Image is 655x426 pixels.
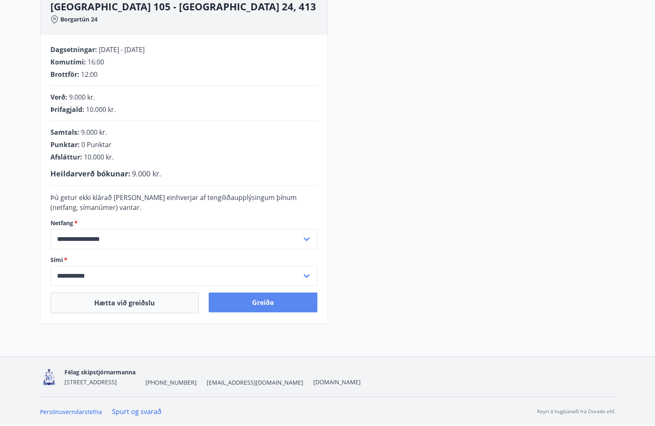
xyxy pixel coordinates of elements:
button: Greiða [209,293,317,312]
label: Sími [50,256,317,264]
span: Komutími : [50,57,86,67]
span: 10.000 kr. [84,152,114,162]
span: 10.000 kr. [86,105,116,114]
span: Dagsetningar : [50,45,97,54]
span: [DATE] - [DATE] [99,45,145,54]
span: 0 Punktar [81,140,112,149]
a: Persónuverndarstefna [40,408,102,416]
p: Keyrt á hugbúnaði frá Dorado ehf. [537,408,615,415]
img: 4fX9JWmG4twATeQ1ej6n556Sc8UHidsvxQtc86h8.png [40,368,58,386]
span: Brottför : [50,70,79,79]
span: Samtals : [50,128,79,137]
a: Spurt og svarað [112,407,162,416]
span: Borgartún 24 [60,15,98,24]
span: 12:00 [81,70,98,79]
span: 9.000 kr. [132,169,161,178]
span: Heildarverð bókunar : [50,169,130,178]
span: Punktar : [50,140,80,149]
a: [DOMAIN_NAME] [313,378,361,386]
span: Verð : [50,93,67,102]
span: 9.000 kr. [69,93,95,102]
span: Félag skipstjórnarmanna [64,368,136,376]
span: Þrifagjald : [50,105,84,114]
span: Afsláttur : [50,152,82,162]
span: [STREET_ADDRESS] [64,378,117,386]
span: 9.000 kr. [81,128,107,137]
label: Netfang [50,219,317,227]
span: [PHONE_NUMBER] [145,378,197,387]
span: [EMAIL_ADDRESS][DOMAIN_NAME] [207,378,303,387]
span: Þú getur ekki klárað [PERSON_NAME] einhverjar af tengiliðaupplýsingum þínum (netfang, símanúmer) ... [50,193,297,212]
button: Hætta við greiðslu [50,293,199,313]
span: 16:00 [88,57,104,67]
